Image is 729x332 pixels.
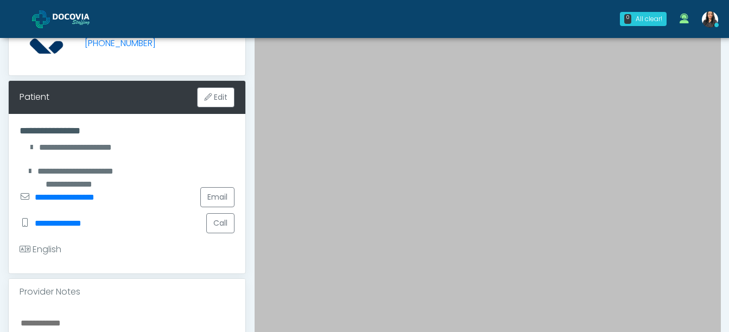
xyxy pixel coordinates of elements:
[200,187,234,207] a: Email
[197,87,234,107] button: Edit
[9,4,41,37] button: Open LiveChat chat widget
[206,213,234,233] button: Call
[636,14,662,24] div: All clear!
[32,1,107,36] a: Docovia
[85,37,156,49] a: [PHONE_NUMBER]
[32,10,50,28] img: Docovia
[53,14,107,24] img: Docovia
[20,91,49,104] div: Patient
[613,8,673,30] a: 0 All clear!
[624,14,631,24] div: 0
[9,279,245,305] div: Provider Notes
[702,11,718,28] img: Viral Patel
[20,243,61,256] div: English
